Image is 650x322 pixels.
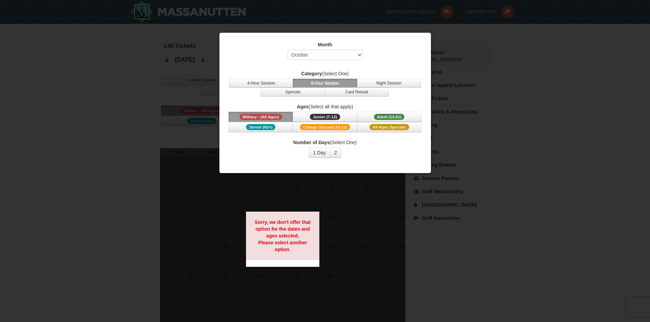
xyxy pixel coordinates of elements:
[297,104,308,109] strong: Ages
[325,88,389,96] button: Card Reload
[330,148,341,158] button: 2
[300,124,350,130] span: College Special (18-22)
[228,103,422,110] label: (Select all that apply)
[309,148,330,158] button: 1 Day
[301,71,322,76] strong: Category
[370,124,409,130] span: All Ages Specials
[246,124,275,130] span: Senior (62+)
[228,139,422,146] label: (Select One)
[261,88,325,96] button: Specials
[228,70,422,77] label: (Select One)
[318,42,332,47] strong: Month
[293,112,357,122] button: Junior (7-12)
[310,114,340,120] span: Junior (7-12)
[255,219,310,252] strong: Sorry, we don't offer that option for the dates and ages selected. Please select another option.
[357,79,421,88] button: Night Session
[229,79,293,88] button: 4-Hour Session
[293,122,357,132] button: College Special (18-22)
[229,112,293,122] button: Military - (All Ages)
[357,122,421,132] button: All Ages Specials
[240,114,282,120] span: Military - (All Ages)
[357,112,421,122] button: Adult (13-61)
[229,122,293,132] button: Senior (62+)
[293,140,330,145] strong: Number of Days
[374,114,405,120] span: Adult (13-61)
[293,79,357,88] button: 8-Hour Session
